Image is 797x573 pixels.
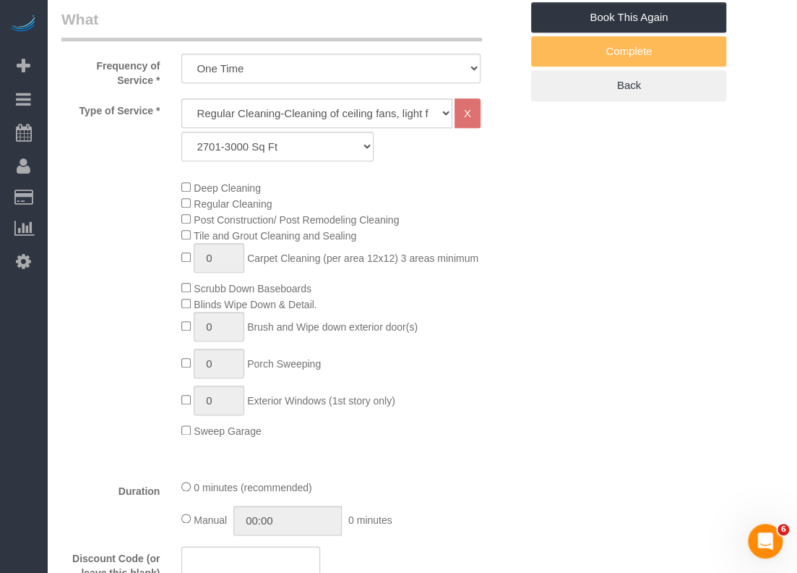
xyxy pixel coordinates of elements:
[194,230,356,242] span: Tile and Grout Cleaning and Sealing
[348,514,392,525] span: 0 minutes
[247,358,321,370] span: Porch Sweeping
[51,98,171,118] label: Type of Service *
[194,299,316,310] span: Blinds Wipe Down & Detail.
[194,482,311,493] span: 0 minutes (recommended)
[194,514,227,525] span: Manual
[61,9,482,41] legend: What
[194,198,272,210] span: Regular Cleaning
[247,395,395,407] span: Exterior Windows (1st story only)
[531,2,726,33] a: Book This Again
[247,252,478,264] span: Carpet Cleaning (per area 12x12) 3 areas minimum
[51,54,171,88] label: Frequency of Service *
[194,425,261,437] span: Sweep Garage
[777,524,789,535] span: 6
[247,321,418,333] span: Brush and Wipe down exterior door(s)
[748,524,783,559] iframe: Intercom live chat
[194,182,261,194] span: Deep Cleaning
[194,283,311,294] span: Scrubb Down Baseboards
[531,70,726,101] a: Back
[51,479,171,498] label: Duration
[194,214,399,226] span: Post Construction/ Post Remodeling Cleaning
[9,14,38,35] img: Automaid Logo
